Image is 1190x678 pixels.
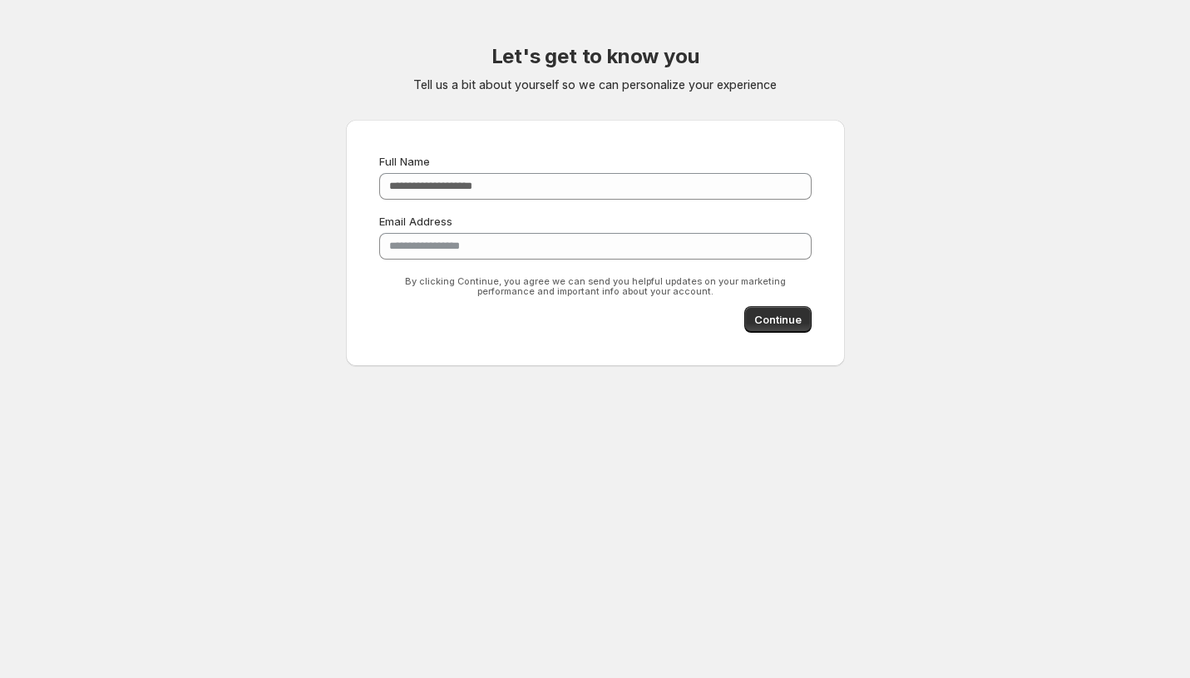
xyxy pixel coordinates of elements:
span: Continue [754,311,802,328]
h2: Let's get to know you [491,43,699,70]
p: By clicking Continue, you agree we can send you helpful updates on your marketing performance and... [379,276,812,296]
span: Email Address [379,215,452,228]
span: Full Name [379,155,430,168]
button: Continue [744,306,812,333]
p: Tell us a bit about yourself so we can personalize your experience [413,77,777,93]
